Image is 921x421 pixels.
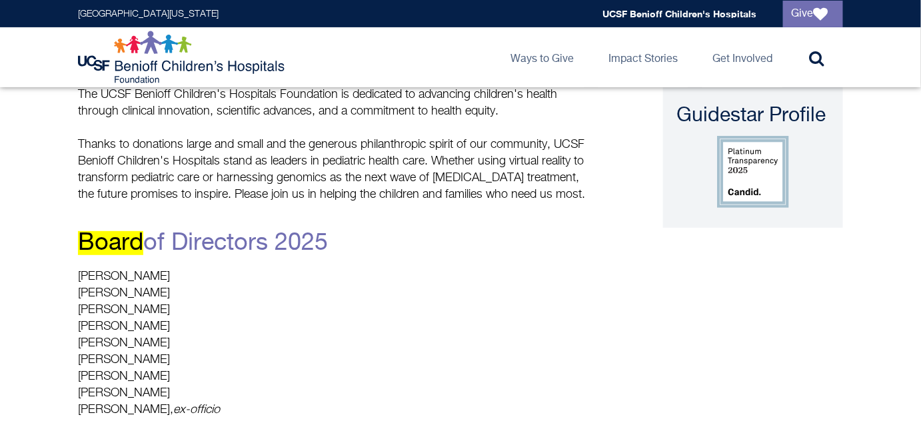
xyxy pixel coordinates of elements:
a: Ways to Give [500,27,584,87]
em: ex-officio [173,404,220,416]
img: Guidestar Profile logo [717,136,789,208]
a: [GEOGRAPHIC_DATA][US_STATE] [78,9,219,19]
a: UCSF Benioff Children's Hospitals [602,8,756,19]
a: Give [783,1,843,27]
div: Guidestar Profile [676,103,830,129]
p: Thanks to donations large and small and the generous philanthropic spirit of our community, UCSF ... [78,137,591,203]
mark: Board [78,231,143,255]
a: Impact Stories [598,27,688,87]
a: Boardof Directors 2025 [78,231,328,255]
a: Get Involved [702,27,783,87]
p: The UCSF Benioff Children's Hospitals Foundation is dedicated to advancing children's health thro... [78,87,591,120]
img: Logo for UCSF Benioff Children's Hospitals Foundation [78,31,288,84]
